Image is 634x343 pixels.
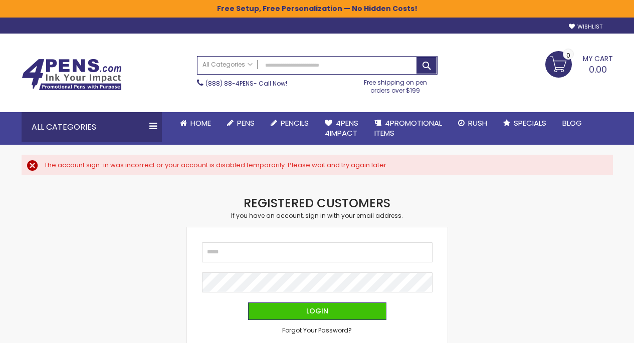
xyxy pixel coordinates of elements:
div: The account sign-in was incorrect or your account is disabled temporarily. Please wait and try ag... [44,161,603,170]
span: 0.00 [589,63,607,76]
span: Pens [237,118,255,128]
a: Pens [219,112,263,134]
div: All Categories [22,112,162,142]
span: Specials [514,118,546,128]
a: Specials [495,112,554,134]
a: (888) 88-4PENS [205,79,254,88]
span: Home [190,118,211,128]
span: Rush [468,118,487,128]
a: Blog [554,112,590,134]
a: 4PROMOTIONALITEMS [366,112,450,145]
span: Login [306,306,328,316]
a: 4Pens4impact [317,112,366,145]
span: Pencils [281,118,309,128]
a: Home [172,112,219,134]
img: 4Pens Custom Pens and Promotional Products [22,59,122,91]
span: 4Pens 4impact [325,118,358,138]
button: Login [248,302,386,320]
div: Free shipping on pen orders over $199 [353,75,438,95]
span: - Call Now! [205,79,287,88]
strong: Registered Customers [244,195,390,211]
span: All Categories [202,61,253,69]
span: Forgot Your Password? [282,326,352,334]
a: Rush [450,112,495,134]
a: Wishlist [569,23,602,31]
span: Blog [562,118,582,128]
a: All Categories [197,57,258,73]
a: Pencils [263,112,317,134]
div: If you have an account, sign in with your email address. [187,212,448,220]
span: 4PROMOTIONAL ITEMS [374,118,442,138]
span: 0 [566,51,570,60]
a: 0.00 0 [545,51,613,76]
a: Forgot Your Password? [282,326,352,334]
